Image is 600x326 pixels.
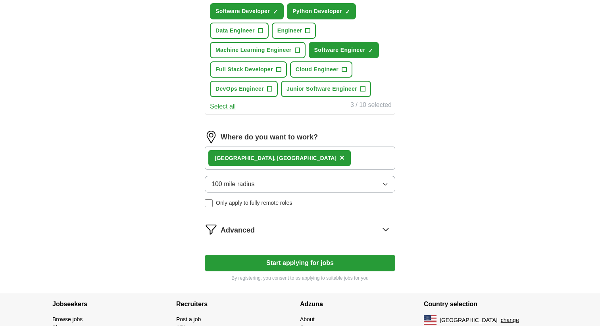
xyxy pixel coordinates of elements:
button: Software Engineer✓ [309,42,379,58]
img: filter [205,223,217,236]
span: Software Developer [215,7,270,15]
span: Junior Software Engineer [287,85,357,93]
button: Full Stack Developer [210,61,287,78]
img: location.png [205,131,217,143]
span: ✓ [345,9,350,15]
span: Data Engineer [215,27,255,35]
span: Python Developer [292,7,342,15]
span: × [340,153,344,162]
span: Engineer [277,27,302,35]
div: 3 / 10 selected [350,100,392,111]
span: Full Stack Developer [215,65,273,74]
button: × [340,152,344,164]
button: change [501,316,519,324]
span: Advanced [221,225,255,236]
span: 100 mile radius [212,179,255,189]
a: Browse jobs [52,316,83,322]
span: Only apply to fully remote roles [216,199,292,207]
span: [GEOGRAPHIC_DATA] [440,316,498,324]
div: [GEOGRAPHIC_DATA], [GEOGRAPHIC_DATA] [215,154,337,162]
h4: Country selection [424,293,548,315]
button: Python Developer✓ [287,3,356,19]
button: Software Developer✓ [210,3,284,19]
button: DevOps Engineer [210,81,278,97]
img: US flag [424,315,437,325]
p: By registering, you consent to us applying to suitable jobs for you [205,275,395,282]
input: Only apply to fully remote roles [205,199,213,207]
button: Cloud Engineer [290,61,352,78]
span: ✓ [273,9,278,15]
button: Engineer [272,23,316,39]
span: ✓ [368,48,373,54]
button: Junior Software Engineer [281,81,371,97]
a: Post a job [176,316,201,322]
span: Cloud Engineer [296,65,338,74]
span: DevOps Engineer [215,85,264,93]
span: Machine Learning Engineer [215,46,292,54]
button: Start applying for jobs [205,255,395,271]
button: Data Engineer [210,23,269,39]
span: Software Engineer [314,46,365,54]
label: Where do you want to work? [221,132,318,143]
button: Machine Learning Engineer [210,42,306,58]
button: 100 mile radius [205,176,395,193]
a: About [300,316,315,322]
button: Select all [210,102,236,111]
